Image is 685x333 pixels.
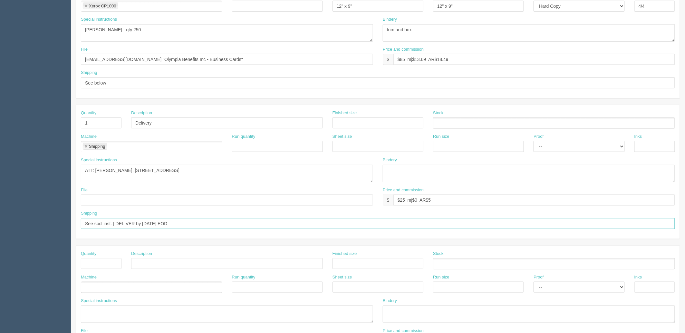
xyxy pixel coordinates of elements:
[433,110,444,116] label: Stock
[81,187,88,193] label: File
[383,157,397,163] label: Bindery
[89,144,105,148] div: Shipping
[81,165,373,182] textarea: ATT: [PERSON_NAME], [STREET_ADDRESS]
[81,16,117,23] label: Special instructions
[333,251,357,257] label: Finished size
[81,134,97,140] label: Machine
[433,251,444,257] label: Stock
[333,134,352,140] label: Sheet size
[81,110,96,116] label: Quantity
[383,298,397,304] label: Bindery
[534,134,544,140] label: Proof
[333,274,352,280] label: Sheet size
[433,134,449,140] label: Run size
[81,24,373,42] textarea: [PERSON_NAME] - qty 250
[634,134,642,140] label: Inks
[131,251,152,257] label: Description
[383,195,393,206] div: $
[81,46,88,53] label: File
[383,54,393,65] div: $
[81,298,117,304] label: Special instructions
[232,134,256,140] label: Run quantity
[81,70,97,76] label: Shipping
[383,16,397,23] label: Bindery
[534,274,544,280] label: Proof
[383,24,675,42] textarea: trim and box
[81,251,96,257] label: Quantity
[81,157,117,163] label: Special instructions
[89,4,116,8] div: Xerox CP1000
[131,110,152,116] label: Description
[81,274,97,280] label: Machine
[333,110,357,116] label: Finished size
[232,274,256,280] label: Run quantity
[383,187,424,193] label: Price and commission
[433,274,449,280] label: Run size
[81,210,97,217] label: Shipping
[634,274,642,280] label: Inks
[383,46,424,53] label: Price and commission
